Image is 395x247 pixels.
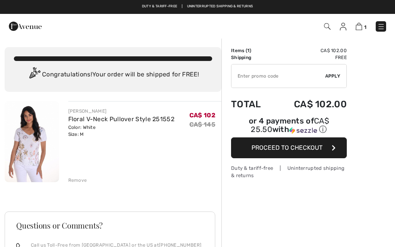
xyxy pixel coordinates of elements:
[247,48,250,53] span: 1
[231,164,347,179] div: Duty & tariff-free | Uninterrupted shipping & returns
[9,22,42,29] a: 1ère Avenue
[231,91,273,117] td: Total
[251,116,329,134] span: CA$ 25.50
[356,23,362,30] img: Shopping Bag
[231,117,347,137] div: or 4 payments ofCA$ 25.50withSezzle Click to learn more about Sezzle
[252,144,322,151] span: Proceed to Checkout
[68,177,87,184] div: Remove
[27,67,42,83] img: Congratulation2.svg
[325,73,341,80] span: Apply
[231,117,347,135] div: or 4 payments of with
[189,112,215,119] span: CA$ 102
[356,22,366,31] a: 1
[231,54,273,61] td: Shipping
[16,222,204,229] h3: Questions or Comments?
[231,137,347,158] button: Proceed to Checkout
[68,124,175,138] div: Color: White Size: M
[5,101,59,182] img: Floral V-Neck Pullover Style 251552
[189,121,215,128] s: CA$ 145
[324,23,331,30] img: Search
[273,91,347,117] td: CA$ 102.00
[340,23,346,30] img: My Info
[273,54,347,61] td: Free
[231,64,325,88] input: Promo code
[377,23,385,30] img: Menu
[14,67,212,83] div: Congratulations! Your order will be shipped for FREE!
[9,19,42,34] img: 1ère Avenue
[68,115,175,123] a: Floral V-Neck Pullover Style 251552
[364,24,366,30] span: 1
[273,47,347,54] td: CA$ 102.00
[231,47,273,54] td: Items ( )
[68,108,175,115] div: [PERSON_NAME]
[289,127,317,134] img: Sezzle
